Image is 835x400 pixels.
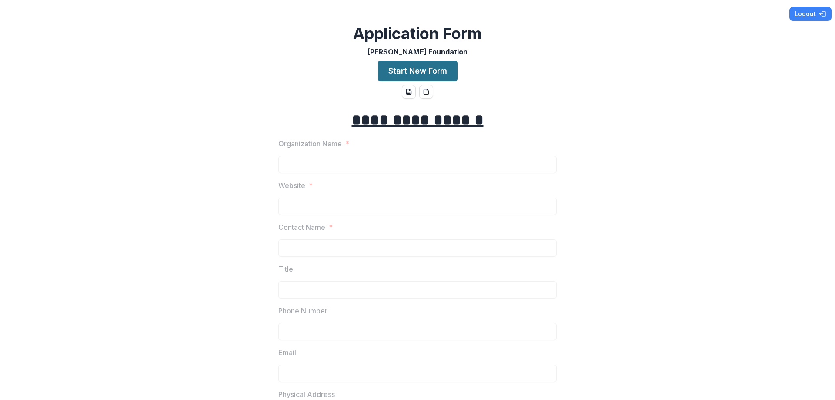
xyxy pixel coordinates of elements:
p: Physical Address [278,389,335,400]
button: pdf-download [419,85,433,99]
p: Title [278,264,293,274]
p: Organization Name [278,138,342,149]
button: word-download [402,85,416,99]
button: Logout [789,7,832,21]
p: Email [278,347,296,358]
p: [PERSON_NAME] Foundation [367,47,468,57]
p: Website [278,180,305,191]
p: Phone Number [278,306,327,316]
h2: Application Form [353,24,482,43]
button: Start New Form [378,61,458,81]
p: Contact Name [278,222,325,232]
